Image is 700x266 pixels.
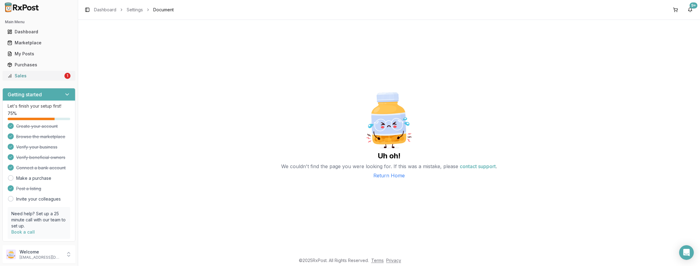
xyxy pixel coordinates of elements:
a: Dashboard [94,7,116,13]
button: Purchases [2,60,75,70]
button: Dashboard [2,27,75,37]
div: Marketplace [7,40,71,46]
img: User avatar [6,249,16,259]
p: We couldn't find the page you were looking for. If this was a mistake, please . [281,161,497,172]
button: 9+ [685,5,695,15]
a: Settings [127,7,143,13]
img: RxPost Logo [2,2,42,12]
div: Dashboard [7,29,71,35]
a: Marketplace [5,37,73,48]
p: Need help? Set up a 25 minute call with our team to set up. [11,211,67,229]
a: Make a purchase [16,175,51,181]
div: Open Intercom Messenger [679,245,694,260]
span: Connect a bank account [16,165,66,171]
span: Post a listing [16,186,41,192]
span: Browse the marketplace [16,134,65,140]
a: Purchases [5,59,73,70]
span: 75 % [8,110,17,116]
h3: Getting started [8,91,42,98]
a: Return Home [373,172,405,179]
img: Sad Pill Bottle [359,90,420,151]
button: Support [2,242,75,253]
p: [EMAIL_ADDRESS][DOMAIN_NAME] [20,255,62,260]
p: Let's finish your setup first! [8,103,70,109]
div: My Posts [7,51,71,57]
div: 1 [64,73,71,79]
p: Welcome [20,249,62,255]
span: Verify your business [16,144,57,150]
a: Invite your colleagues [16,196,61,202]
h2: Uh oh! [378,151,401,161]
nav: breadcrumb [94,7,174,13]
span: Create your account [16,123,58,129]
a: Dashboard [5,26,73,37]
h2: Main Menu [5,20,73,24]
div: Purchases [7,62,71,68]
span: Verify beneficial owners [16,154,65,161]
button: My Posts [2,49,75,59]
a: Terms [371,258,384,263]
button: Sales1 [2,71,75,81]
button: contact support [460,161,496,172]
button: Marketplace [2,38,75,48]
a: Book a call [11,229,35,235]
div: 9+ [690,2,698,9]
a: My Posts [5,48,73,59]
div: Sales [7,73,63,79]
a: Privacy [386,258,401,263]
a: Sales1 [5,70,73,81]
span: Document [153,7,174,13]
